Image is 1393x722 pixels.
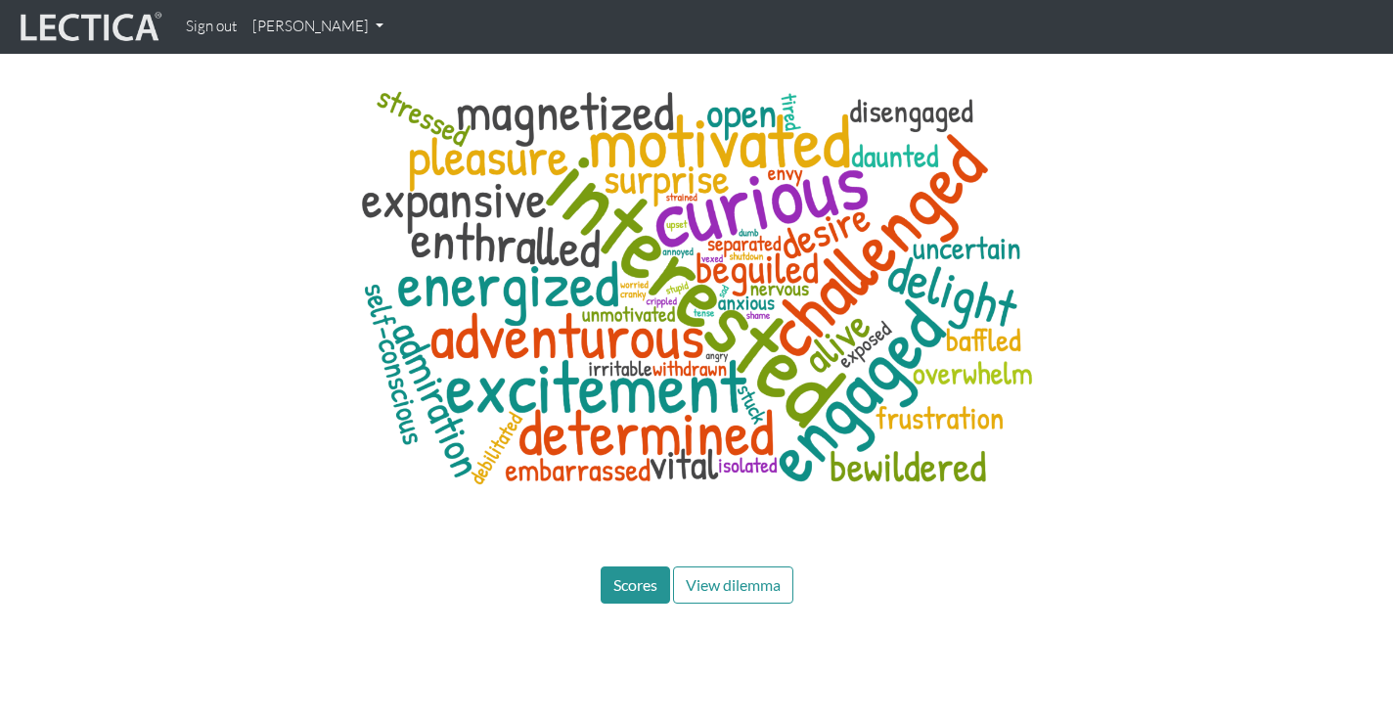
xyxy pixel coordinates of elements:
button: View dilemma [673,566,793,604]
button: Scores [601,566,670,604]
img: words associated with not understanding for learnaholics [339,70,1054,504]
span: Scores [613,575,657,594]
img: lecticalive [16,9,162,46]
a: [PERSON_NAME] [245,8,391,46]
span: View dilemma [686,575,781,594]
a: Sign out [178,8,245,46]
